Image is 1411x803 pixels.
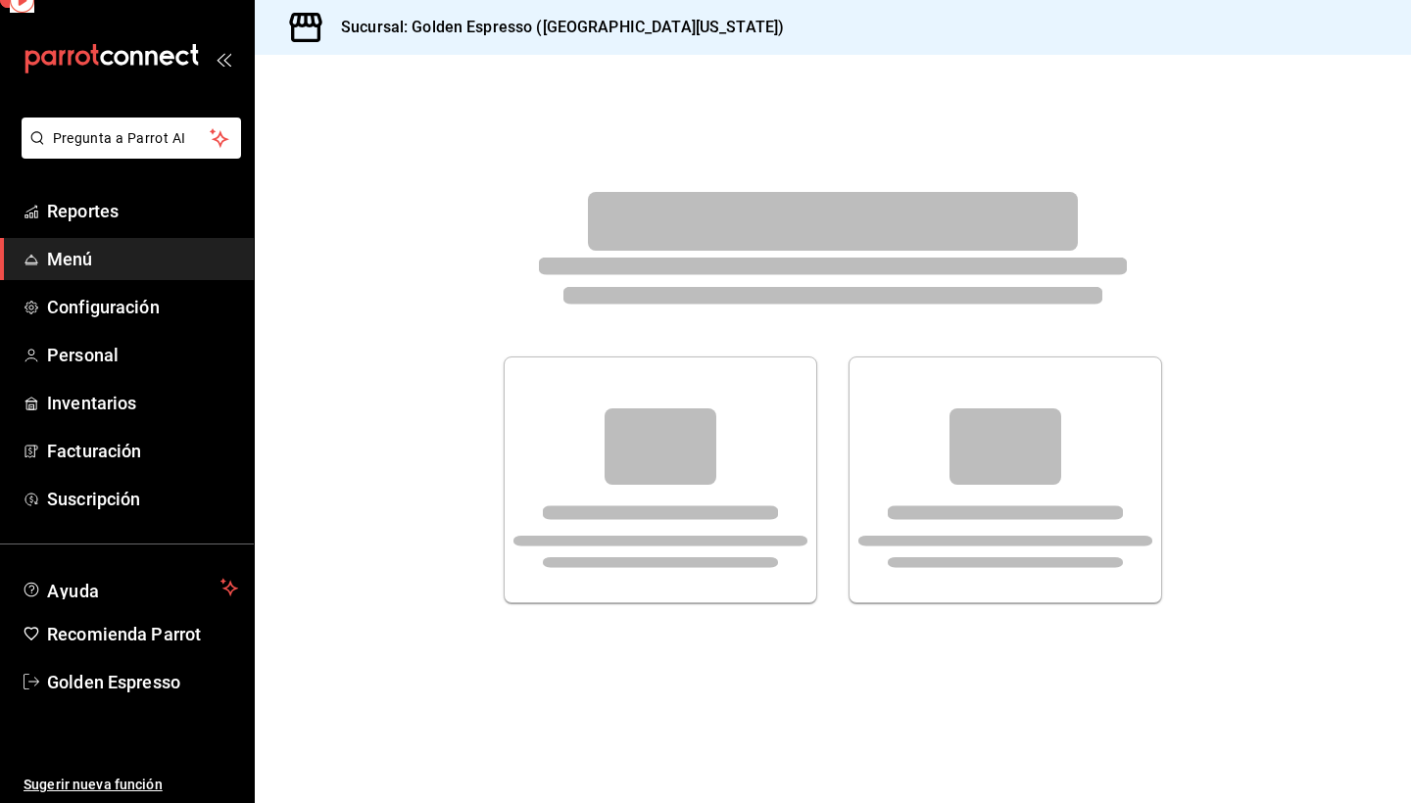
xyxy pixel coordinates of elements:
span: Sugerir nueva función [24,775,238,795]
span: Recomienda Parrot [47,621,238,647]
span: Suscripción [47,486,238,512]
button: Pregunta a Parrot AI [22,118,241,159]
span: Menú [47,246,238,272]
button: open_drawer_menu [216,51,231,67]
span: Golden Espresso [47,669,238,695]
span: Ayuda [47,576,213,599]
span: Pregunta a Parrot AI [53,128,211,149]
span: Personal [47,342,238,368]
span: Reportes [47,198,238,224]
span: Configuración [47,294,238,320]
span: Facturación [47,438,238,464]
a: Pregunta a Parrot AI [14,142,241,163]
span: Inventarios [47,390,238,416]
h3: Sucursal: Golden Espresso ([GEOGRAPHIC_DATA][US_STATE]) [325,16,784,39]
